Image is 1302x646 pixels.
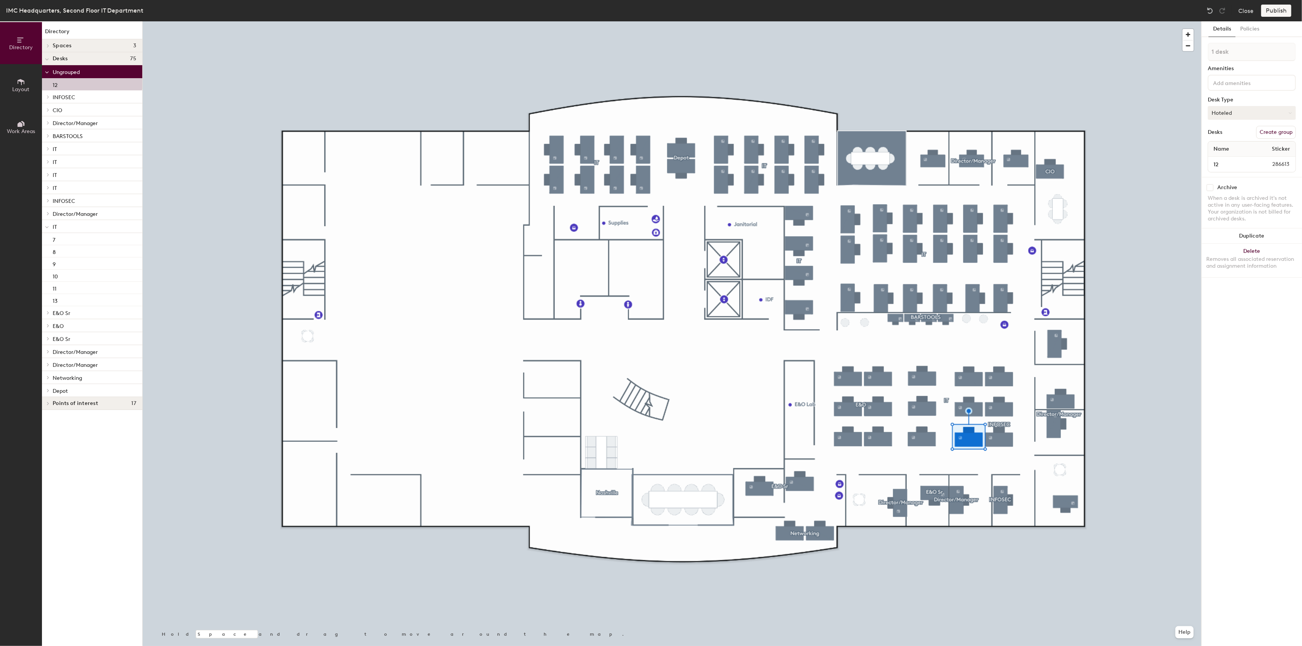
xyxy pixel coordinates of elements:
[53,159,57,166] span: IT
[1210,142,1233,156] span: Name
[1256,126,1296,139] button: Create group
[133,43,136,49] span: 3
[1254,160,1294,169] span: 286613
[53,388,68,394] span: Depot
[1208,66,1296,72] div: Amenities
[53,235,55,243] p: 7
[53,172,57,178] span: IT
[1212,78,1280,87] input: Add amenities
[53,323,64,329] span: E&O
[53,107,62,114] span: CIO
[1217,185,1237,191] div: Archive
[53,362,98,368] span: Director/Manager
[53,56,68,62] span: Desks
[53,400,98,407] span: Points of interest
[1208,129,1222,135] div: Desks
[1202,228,1302,244] button: Duplicate
[131,400,136,407] span: 17
[6,6,143,15] div: IMC Headquarters, Second Floor IT Department
[1238,5,1254,17] button: Close
[53,80,58,88] p: 12
[42,27,142,39] h1: Directory
[1206,256,1297,270] div: Removes all associated reservation and assignment information
[53,271,58,280] p: 10
[53,247,56,256] p: 8
[130,56,136,62] span: 75
[53,211,98,217] span: Director/Manager
[53,133,83,140] span: BARSTOOLS
[1210,159,1254,170] input: Unnamed desk
[9,44,33,51] span: Directory
[53,69,80,76] span: Ungrouped
[53,296,58,304] p: 13
[53,283,56,292] p: 11
[53,336,70,342] span: E&O Sr
[1218,7,1226,14] img: Redo
[13,86,30,93] span: Layout
[53,146,57,153] span: IT
[1175,626,1194,638] button: Help
[53,349,98,355] span: Director/Manager
[53,224,57,230] span: IT
[1236,21,1264,37] button: Policies
[53,120,98,127] span: Director/Manager
[1202,244,1302,277] button: DeleteRemoves all associated reservation and assignment information
[1208,195,1296,222] div: When a desk is archived it's not active in any user-facing features. Your organization is not bil...
[1206,7,1214,14] img: Undo
[53,310,70,317] span: E&O Sr
[1268,142,1294,156] span: Sticker
[1208,106,1296,120] button: Hoteled
[53,198,75,204] span: INFOSEC
[53,259,56,268] p: 9
[1208,97,1296,103] div: Desk Type
[1209,21,1236,37] button: Details
[53,185,57,191] span: IT
[53,375,82,381] span: Networking
[53,94,75,101] span: INFOSEC
[7,128,35,135] span: Work Areas
[53,43,72,49] span: Spaces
